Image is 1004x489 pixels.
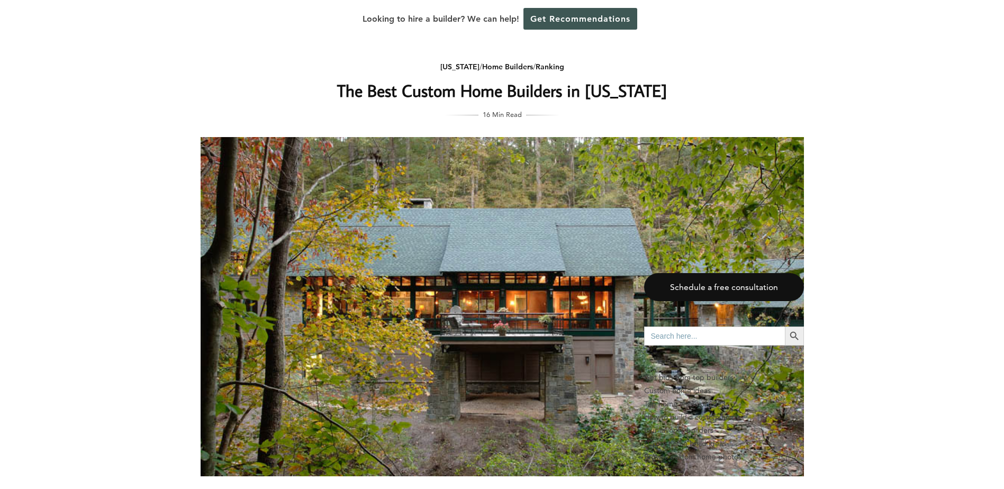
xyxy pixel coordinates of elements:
[536,62,564,71] a: Ranking
[523,8,637,30] a: Get Recommendations
[440,62,480,71] a: [US_STATE]
[483,108,522,120] span: 16 Min Read
[291,78,713,103] h1: The Best Custom Home Builders in [US_STATE]
[291,60,713,74] div: / /
[482,62,533,71] a: Home Builders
